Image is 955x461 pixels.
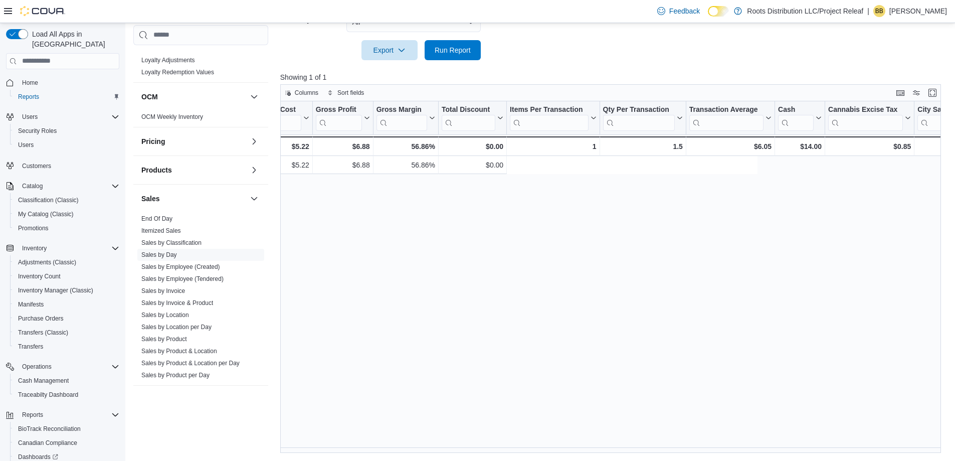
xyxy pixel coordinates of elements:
button: Purchase Orders [10,312,123,326]
span: Catalog [22,182,43,190]
span: Transfers (Classic) [14,327,119,339]
button: Enter fullscreen [926,87,938,99]
button: Users [2,110,123,124]
span: Users [22,113,38,121]
span: Users [14,139,119,151]
span: OCM Weekly Inventory [141,113,203,121]
a: Purchase Orders [14,313,68,325]
span: Columns [295,89,318,97]
p: Showing 1 of 1 [280,72,948,82]
span: Sales by Product per Day [141,371,210,379]
span: Customers [22,162,51,170]
a: Sales by Invoice [141,287,185,294]
span: Sales by Location per Day [141,323,212,331]
span: Run Report [435,45,471,55]
span: Transfers (Classic) [18,329,68,337]
span: Cash Management [18,377,69,385]
div: Breyanna Bright [873,5,885,17]
span: Inventory Manager (Classic) [18,286,93,294]
span: Cash Management [14,375,119,387]
p: Roots Distribution LLC/Project Releaf [747,5,863,17]
span: Classification (Classic) [18,196,79,204]
h3: Pricing [141,136,165,146]
button: Display options [910,87,922,99]
button: Catalog [2,179,123,193]
button: Operations [18,361,56,373]
span: Reports [18,93,39,101]
span: My Catalog (Classic) [14,208,119,220]
a: Loyalty Redemption Values [141,69,214,76]
span: Itemized Sales [141,227,181,235]
button: Run Report [425,40,481,60]
a: Classification (Classic) [14,194,83,206]
a: Sales by Location [141,312,189,319]
button: Sales [141,194,246,204]
button: Catalog [18,180,47,192]
button: Sales [248,193,260,205]
a: Feedback [653,1,704,21]
h3: Products [141,165,172,175]
span: Users [18,141,34,149]
button: Security Roles [10,124,123,138]
span: Sales by Product [141,335,187,343]
div: OCM [133,111,268,127]
span: Manifests [14,298,119,311]
a: Loyalty Adjustments [141,57,195,64]
div: 56.86% [376,140,435,152]
span: Purchase Orders [18,315,64,323]
span: Export [367,40,412,60]
a: Itemized Sales [141,227,181,234]
button: Inventory [18,242,51,254]
button: Columns [281,87,322,99]
span: Canadian Compliance [14,437,119,449]
button: Transfers [10,340,123,354]
div: $0.00 [442,140,503,152]
a: Reports [14,91,43,103]
a: Transfers (Classic) [14,327,72,339]
h3: Sales [141,194,160,204]
button: Export [361,40,418,60]
span: Security Roles [18,127,57,135]
img: Cova [20,6,65,16]
button: Pricing [141,136,246,146]
span: Sales by Employee (Tendered) [141,275,224,283]
span: Load All Apps in [GEOGRAPHIC_DATA] [28,29,119,49]
span: Loyalty Redemption Values [141,68,214,76]
button: Sort fields [323,87,368,99]
span: Traceabilty Dashboard [14,389,119,401]
span: Promotions [18,224,49,232]
a: OCM Weekly Inventory [141,113,203,120]
p: [PERSON_NAME] [889,5,947,17]
button: Products [141,165,246,175]
button: My Catalog (Classic) [10,207,123,221]
span: Sales by Invoice & Product [141,299,213,307]
span: Adjustments (Classic) [18,258,76,266]
span: Operations [18,361,119,373]
span: Inventory [22,244,47,252]
button: OCM [141,92,246,102]
span: Traceabilty Dashboard [18,391,78,399]
span: Sales by Day [141,251,177,259]
button: Inventory Manager (Classic) [10,283,123,297]
span: Inventory Count [14,270,119,282]
span: Promotions [14,222,119,234]
button: Reports [2,408,123,422]
a: Customers [18,160,55,172]
button: Customers [2,158,123,173]
button: Manifests [10,297,123,312]
span: Security Roles [14,125,119,137]
button: Home [2,75,123,90]
a: Adjustments (Classic) [14,256,80,268]
div: 1.5 [603,140,682,152]
a: Canadian Compliance [14,437,81,449]
span: End Of Day [141,215,172,223]
a: Sales by Invoice & Product [141,299,213,306]
a: Sales by Location per Day [141,324,212,331]
span: Reports [14,91,119,103]
span: Feedback [669,6,700,16]
a: Traceabilty Dashboard [14,389,82,401]
div: $6.88 [316,140,370,152]
button: Traceabilty Dashboard [10,388,123,402]
a: Sales by Classification [141,239,202,246]
div: $14.00 [778,140,822,152]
